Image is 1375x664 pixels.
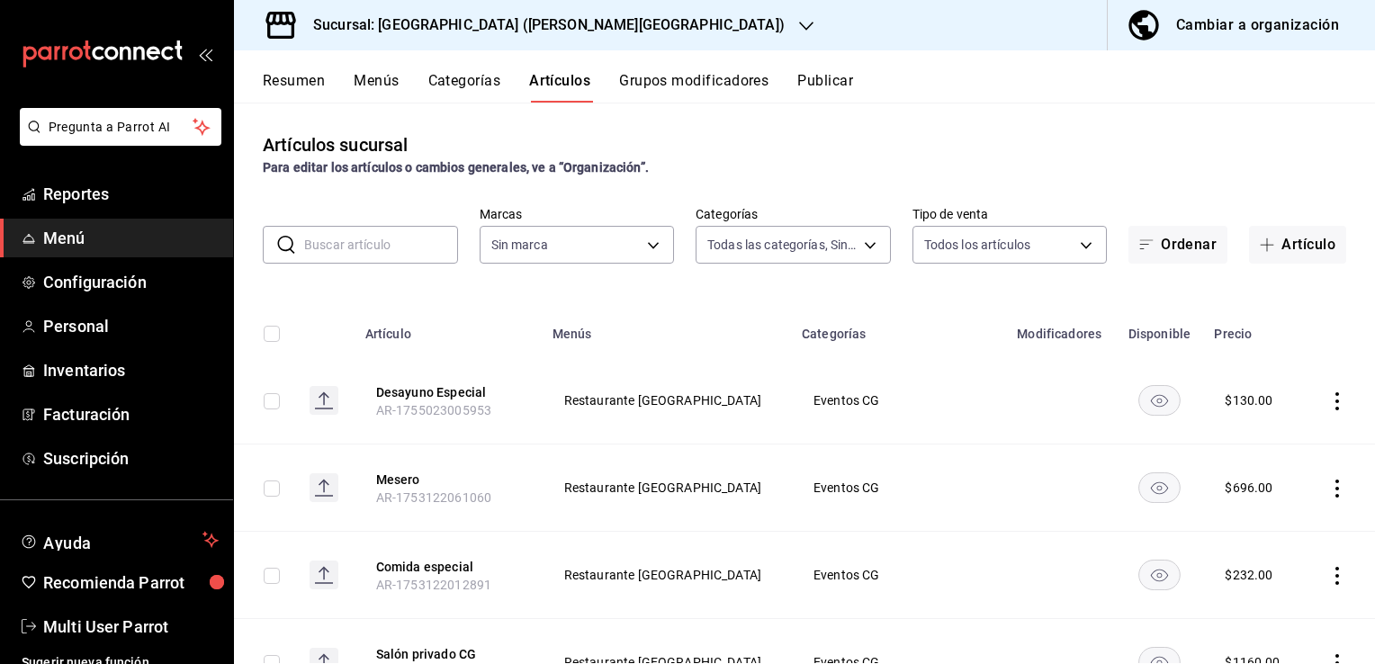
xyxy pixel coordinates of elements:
span: Restaurante [GEOGRAPHIC_DATA] [564,394,768,407]
button: Pregunta a Parrot AI [20,108,221,146]
button: Artículo [1249,226,1346,264]
div: $ 130.00 [1225,391,1272,409]
h3: Sucursal: [GEOGRAPHIC_DATA] ([PERSON_NAME][GEOGRAPHIC_DATA]) [299,14,785,36]
button: Artículos [529,72,590,103]
button: Publicar [797,72,853,103]
div: $ 232.00 [1225,566,1272,584]
div: Artículos sucursal [263,131,408,158]
span: Todas las categorías, Sin categoría [707,236,858,254]
span: Facturación [43,402,219,426]
button: availability-product [1138,560,1181,590]
span: Suscripción [43,446,219,471]
button: availability-product [1138,385,1181,416]
span: Restaurante [GEOGRAPHIC_DATA] [564,481,768,494]
button: availability-product [1138,472,1181,503]
button: actions [1328,480,1346,498]
th: Artículo [355,300,542,357]
button: Resumen [263,72,325,103]
span: Pregunta a Parrot AI [49,118,193,137]
label: Marcas [480,208,675,220]
div: $ 696.00 [1225,479,1272,497]
button: Menús [354,72,399,103]
button: edit-product-location [376,471,520,489]
span: Eventos CG [813,481,984,494]
span: Ayuda [43,529,195,551]
button: edit-product-location [376,558,520,576]
span: Configuración [43,270,219,294]
div: Cambiar a organización [1176,13,1339,38]
div: navigation tabs [263,72,1375,103]
label: Categorías [696,208,891,220]
button: edit-product-location [376,645,520,663]
span: Inventarios [43,358,219,382]
span: AR-1755023005953 [376,403,491,417]
th: Modificadores [1006,300,1115,357]
span: Reportes [43,182,219,206]
button: actions [1328,567,1346,585]
span: Menú [43,226,219,250]
span: Multi User Parrot [43,615,219,639]
span: Todos los artículos [924,236,1031,254]
th: Disponible [1116,300,1204,357]
span: AR-1753122061060 [376,490,491,505]
label: Tipo de venta [912,208,1108,220]
button: Grupos modificadores [619,72,768,103]
button: actions [1328,392,1346,410]
button: Categorías [428,72,501,103]
th: Categorías [791,300,1006,357]
th: Menús [542,300,791,357]
span: Eventos CG [813,569,984,581]
span: Eventos CG [813,394,984,407]
span: Recomienda Parrot [43,570,219,595]
input: Buscar artículo [304,227,458,263]
span: Personal [43,314,219,338]
a: Pregunta a Parrot AI [13,130,221,149]
span: Sin marca [491,236,548,254]
span: AR-1753122012891 [376,578,491,592]
strong: Para editar los artículos o cambios generales, ve a “Organización”. [263,160,649,175]
span: Restaurante [GEOGRAPHIC_DATA] [564,569,768,581]
button: open_drawer_menu [198,47,212,61]
button: Ordenar [1128,226,1227,264]
button: edit-product-location [376,383,520,401]
th: Precio [1203,300,1304,357]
